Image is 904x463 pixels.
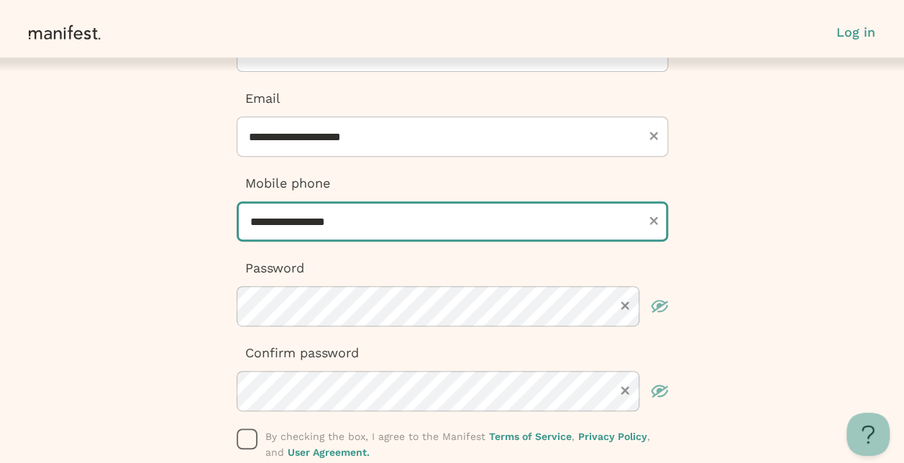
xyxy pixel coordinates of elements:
[237,259,668,278] p: Password
[237,174,668,193] p: Mobile phone
[288,446,370,458] a: User Agreement.
[836,23,875,42] button: Log in
[489,431,572,442] a: Terms of Service
[578,431,647,442] a: Privacy Policy
[846,413,890,456] iframe: Toggle Customer Support
[265,431,650,458] span: By checking the box, I agree to the Manifest , , and
[237,344,668,362] p: Confirm password
[237,89,668,108] p: Email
